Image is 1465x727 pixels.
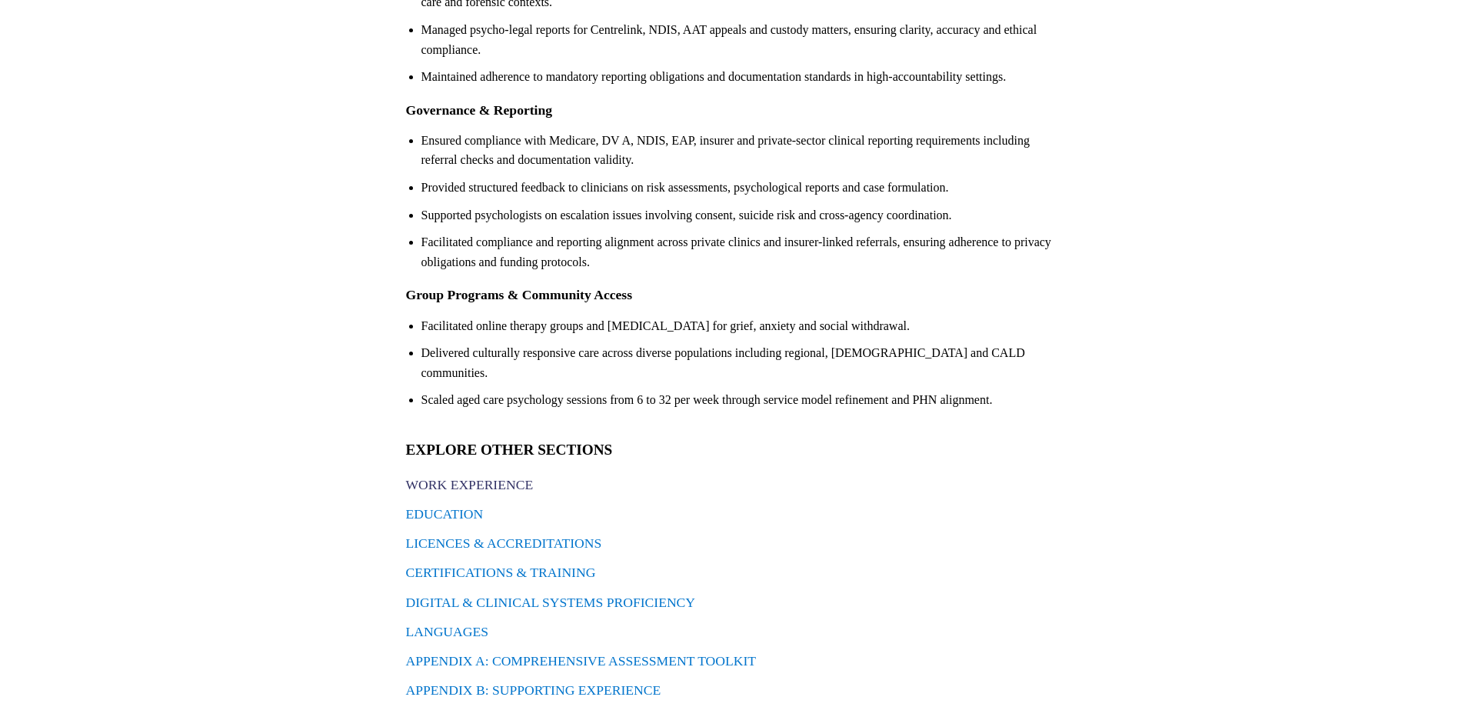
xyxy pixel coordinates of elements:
[406,682,661,698] a: APPENDIX B: SUPPORTING EXPERIENCE
[406,102,1060,118] h3: Governance & Reporting
[421,390,1060,410] li: Scaled aged care psychology sessions from 6 to 32 per week through service model refinement and P...
[421,67,1060,87] li: Maintained adherence to mandatory reporting obligations and documentation standards in high-accou...
[406,441,1060,459] h2: EXPLORE OTHER SECTIONS
[421,343,1060,382] li: Delivered culturally responsive care across diverse populations including regional, [DEMOGRAPHIC_...
[406,535,602,551] a: LICENCES & ACCREDITATIONS
[421,205,1060,225] li: Supported psychologists on escalation issues involving consent, suicide risk and cross-agency coo...
[421,20,1060,59] li: Managed psycho-legal reports for Centrelink, NDIS, AAT appeals and custody matters, ensuring clar...
[406,477,534,492] a: WORK EXPERIENCE
[406,595,696,610] a: DIGITAL & CLINICAL SYSTEMS PROFICIENCY
[406,506,484,522] a: EDUCATION
[406,624,489,639] a: LANGUAGES
[421,316,1060,336] li: Facilitated online therapy groups and [MEDICAL_DATA] for grief, anxiety and social withdrawal.
[421,178,1060,198] li: Provided structured feedback to clinicians on risk assessments, psychological reports and case fo...
[406,653,757,669] a: APPENDIX A: COMPREHENSIVE ASSESSMENT TOOLKIT
[406,287,1060,303] h3: Group Programs & Community Access
[421,232,1060,272] li: Facilitated compliance and reporting alignment across private clinics and insurer-linked referral...
[406,565,596,580] a: CERTIFICATIONS & TRAINING
[421,131,1060,170] li: Ensured compliance with Medicare, DV A, NDIS, EAP, insurer and private-sector clinical reporting ...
